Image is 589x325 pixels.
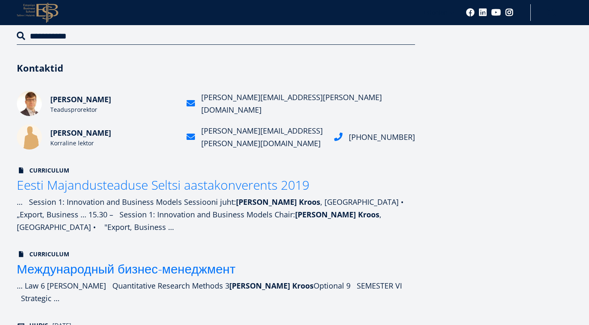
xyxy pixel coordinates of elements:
[17,196,415,233] div: … Session 1: Innovation and Business Models Sessiooni juht: , [GEOGRAPHIC_DATA] • „Export, Busine...
[479,8,487,17] a: Linkedin
[17,176,309,193] span: Eesti Majandusteaduse Seltsi aastakonverents 2019
[17,124,42,150] img: Karmo Kroos
[505,8,514,17] a: Instagram
[17,250,69,258] span: Curriculum
[491,8,501,17] a: Youtube
[50,139,176,147] div: Korraline lektor
[17,260,236,277] span: Международный бизнес-менеджмент
[50,128,111,138] span: [PERSON_NAME]
[466,8,475,17] a: Facebook
[17,62,415,74] h3: Kontaktid
[17,166,69,175] span: Curriculum
[295,209,356,219] strong: [PERSON_NAME]
[201,124,324,150] div: [PERSON_NAME][EMAIL_ADDRESS][PERSON_NAME][DOMAIN_NAME]
[358,209,379,219] strong: Kroos
[50,106,176,114] div: Teadusprorektor
[349,131,415,143] div: [PHONE_NUMBER]
[50,94,111,104] span: [PERSON_NAME]
[201,91,415,116] div: [PERSON_NAME][EMAIL_ADDRESS][PERSON_NAME][DOMAIN_NAME]
[292,281,314,291] strong: Kroos
[299,197,320,207] strong: Kroos
[17,91,42,116] img: Karmo Kroos
[236,197,297,207] strong: [PERSON_NAME]
[229,281,290,291] strong: [PERSON_NAME]
[17,279,415,304] div: … Law 6 [PERSON_NAME] Quantitative Research Methods 3 Optional 9 SEMESTER VI Strategic …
